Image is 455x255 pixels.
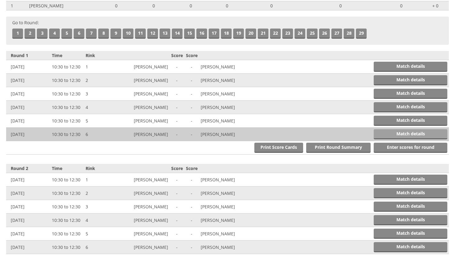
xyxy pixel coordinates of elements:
[233,29,244,39] a: 19
[95,1,138,10] td: 0
[199,200,252,214] td: [PERSON_NAME]
[6,74,50,87] td: [DATE]
[6,17,449,45] div: Go to Round:
[374,229,447,239] a: Match details
[170,51,184,60] th: Score
[170,227,184,241] td: -
[199,241,252,254] td: [PERSON_NAME]
[6,128,50,141] td: [DATE]
[282,29,293,39] a: 23
[84,200,116,214] td: 3
[184,187,199,200] td: -
[50,51,84,60] th: Time
[184,114,199,128] td: -
[170,87,184,101] td: -
[84,87,116,101] td: 3
[170,173,184,187] td: -
[135,29,146,39] a: 11
[307,29,318,39] a: 25
[270,29,281,39] a: 22
[254,143,303,153] a: Print Score Cards
[295,29,305,39] a: 24
[116,87,169,101] td: [PERSON_NAME]
[50,227,84,241] td: 10:30 to 12:30
[50,164,84,173] th: Time
[170,101,184,114] td: -
[172,29,183,39] a: 14
[49,29,60,39] a: 4
[6,241,50,254] td: [DATE]
[6,187,50,200] td: [DATE]
[84,214,116,227] td: 4
[374,116,447,126] a: Match details
[170,187,184,200] td: -
[116,227,169,241] td: [PERSON_NAME]
[170,214,184,227] td: -
[116,74,169,87] td: [PERSON_NAME]
[50,214,84,227] td: 10:30 to 12:30
[6,101,50,114] td: [DATE]
[170,200,184,214] td: -
[84,164,116,173] th: Rink
[116,187,169,200] td: [PERSON_NAME]
[84,227,116,241] td: 5
[116,241,169,254] td: [PERSON_NAME]
[50,200,84,214] td: 10:30 to 12:30
[374,89,447,99] a: Match details
[6,114,50,128] td: [DATE]
[84,241,116,254] td: 6
[6,60,50,74] td: [DATE]
[6,164,50,173] th: Round 2
[184,101,199,114] td: -
[344,29,354,39] a: 28
[170,1,212,10] td: 0
[170,128,184,141] td: -
[6,51,50,60] th: Round 1
[374,62,447,72] a: Match details
[12,29,23,39] a: 1
[374,129,447,139] a: Match details
[98,29,109,39] a: 8
[116,60,169,74] td: [PERSON_NAME]
[184,227,199,241] td: -
[61,29,72,39] a: 5
[6,214,50,227] td: [DATE]
[170,60,184,74] td: -
[306,143,371,153] a: Print Round Summary
[116,128,169,141] td: [PERSON_NAME]
[37,29,48,39] a: 3
[84,51,116,60] th: Rink
[84,74,116,87] td: 2
[50,241,84,254] td: 10:30 to 12:30
[84,101,116,114] td: 4
[6,200,50,214] td: [DATE]
[374,215,447,225] a: Match details
[209,29,219,39] a: 17
[184,200,199,214] td: -
[199,173,252,187] td: [PERSON_NAME]
[199,87,252,101] td: [PERSON_NAME]
[184,214,199,227] td: -
[28,1,95,10] td: [PERSON_NAME]
[319,29,330,39] a: 26
[50,128,84,141] td: 10:30 to 12:30
[422,1,449,10] td: + 0
[199,60,252,74] td: [PERSON_NAME]
[381,1,422,10] td: 0
[300,1,381,10] td: 0
[50,187,84,200] td: 10:30 to 12:30
[374,75,447,85] a: Match details
[50,101,84,114] td: 10:30 to 12:30
[6,227,50,241] td: [DATE]
[160,29,170,39] a: 13
[170,74,184,87] td: -
[84,128,116,141] td: 6
[170,164,184,173] th: Score
[199,74,252,87] td: [PERSON_NAME]
[170,241,184,254] td: -
[6,1,28,10] td: 1
[199,114,252,128] td: [PERSON_NAME]
[25,29,35,39] a: 2
[199,227,252,241] td: [PERSON_NAME]
[6,173,50,187] td: [DATE]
